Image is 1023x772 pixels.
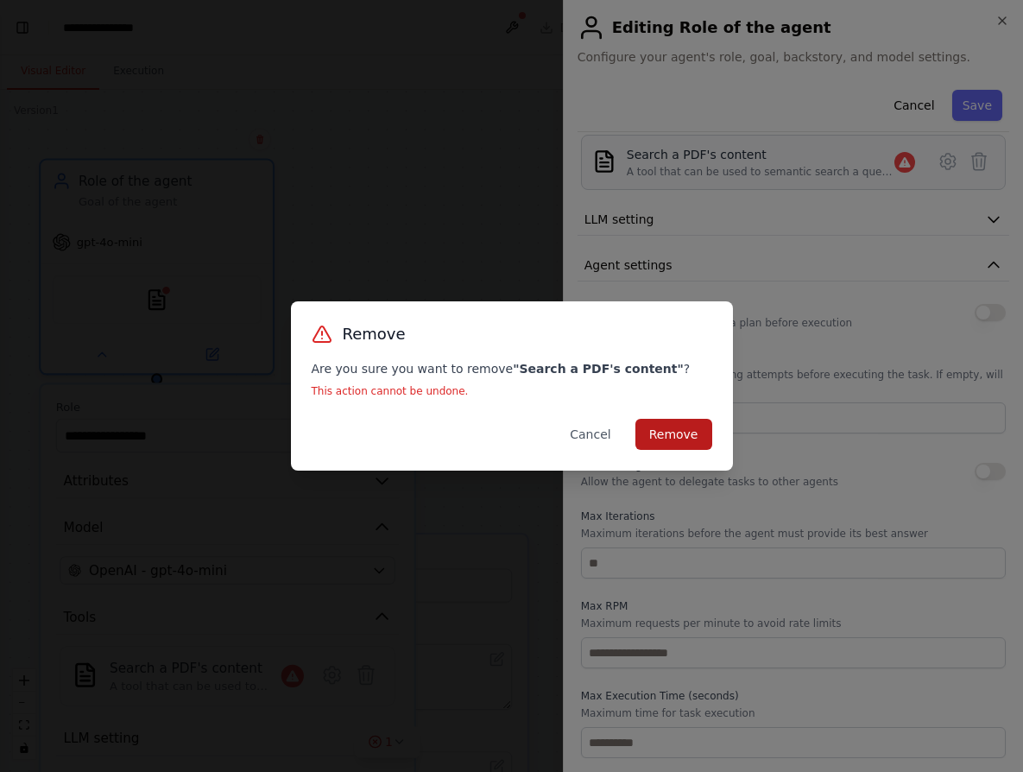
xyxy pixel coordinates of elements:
p: Are you sure you want to remove ? [312,360,712,377]
button: Remove [635,419,712,450]
strong: " Search a PDF's content " [513,362,684,376]
h3: Remove [343,322,406,346]
p: This action cannot be undone. [312,384,712,398]
button: Cancel [556,419,624,450]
